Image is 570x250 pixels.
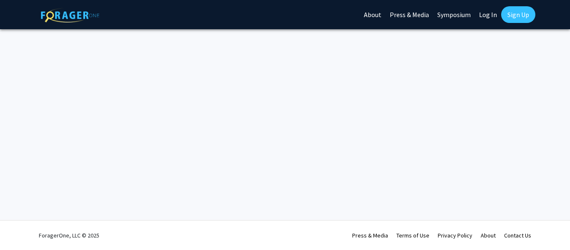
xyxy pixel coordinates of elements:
[501,6,535,23] a: Sign Up
[41,8,99,23] img: ForagerOne Logo
[396,232,429,239] a: Terms of Use
[39,221,99,250] div: ForagerOne, LLC © 2025
[352,232,388,239] a: Press & Media
[481,232,496,239] a: About
[438,232,472,239] a: Privacy Policy
[504,232,531,239] a: Contact Us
